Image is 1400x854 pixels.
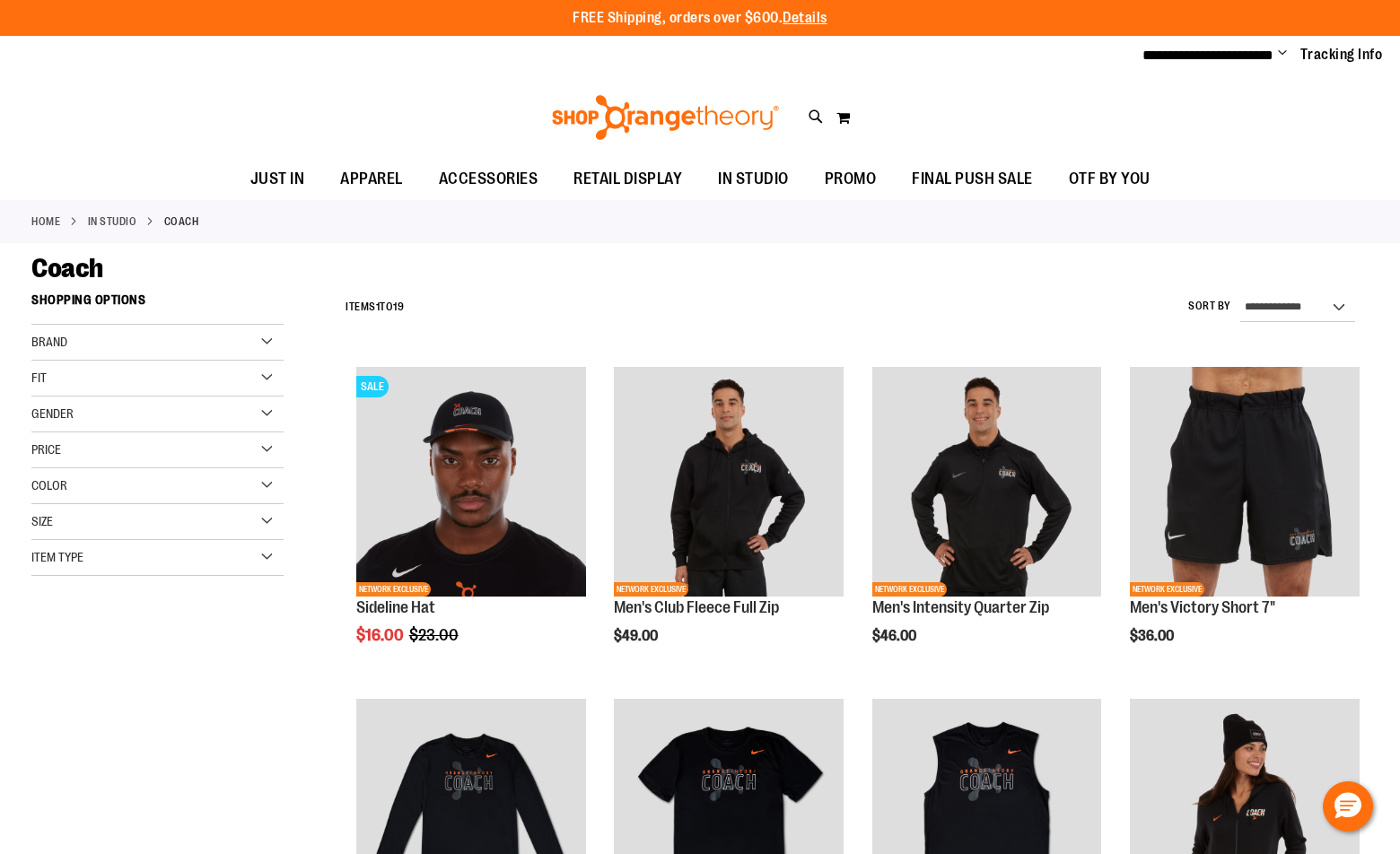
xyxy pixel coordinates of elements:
[614,628,661,644] span: $49.00
[1130,367,1360,599] a: OTF Mens Coach FA23 Victory Short - Black primary imageNETWORK EXCLUSIVE
[1300,45,1383,65] a: Tracking Info
[356,626,407,644] span: $16.00
[573,8,827,29] p: FREE Shipping, orders over $600.
[1130,598,1275,616] a: Men's Victory Short 7"
[1130,367,1360,597] img: OTF Mens Coach FA23 Victory Short - Black primary image
[356,598,435,616] a: Sideline Hat
[1069,159,1151,199] span: OTF BY YOU
[409,626,461,644] span: $23.00
[31,335,67,349] span: Brand
[376,301,381,313] span: 1
[356,367,586,597] img: Sideline Hat primary image
[700,159,807,199] a: IN STUDIO
[439,159,538,199] span: ACCESSORIES
[31,370,47,385] span: Fit
[912,159,1033,199] span: FINAL PUSH SALE
[1323,781,1373,832] button: Hello, have a question? Let’s chat.
[31,284,284,325] strong: Shopping Options
[31,442,61,457] span: Price
[31,213,60,230] a: Home
[556,159,700,200] a: RETAIL DISPLAY
[573,159,682,199] span: RETAIL DISPLAY
[872,367,1102,599] a: OTF Mens Coach FA23 Intensity Quarter Zip - Black primary imageNETWORK EXCLUSIVE
[807,159,895,200] a: PROMO
[232,159,323,200] a: JUST IN
[1130,628,1177,644] span: $36.00
[31,253,103,283] span: Coach
[614,367,844,597] img: OTF Mens Coach FA23 Club Fleece Full Zip - Black primary image
[614,598,779,616] a: Men's Club Fleece Full Zip
[863,358,1111,690] div: product
[164,213,199,230] strong: Coach
[31,550,83,564] span: Item Type
[31,406,74,421] span: Gender
[356,367,586,599] a: Sideline Hat primary imageSALENETWORK EXCLUSIVE
[1278,46,1287,64] button: Account menu
[250,159,305,199] span: JUST IN
[356,376,389,397] span: SALE
[872,628,919,644] span: $46.00
[894,159,1051,200] a: FINAL PUSH SALE
[1130,582,1204,597] span: NETWORK EXCLUSIVE
[825,159,877,199] span: PROMO
[31,478,67,492] span: Color
[718,159,789,199] span: IN STUDIO
[605,358,853,690] div: product
[872,598,1049,616] a: Men's Intensity Quarter Zip
[346,293,404,321] h2: Items to
[872,367,1102,597] img: OTF Mens Coach FA23 Intensity Quarter Zip - Black primary image
[347,358,595,690] div: product
[614,367,844,599] a: OTF Mens Coach FA23 Club Fleece Full Zip - Black primary imageNETWORK EXCLUSIVE
[549,95,782,140] img: Shop Orangetheory
[340,159,403,199] span: APPAREL
[322,159,421,200] a: APPAREL
[1121,358,1369,690] div: product
[393,301,404,313] span: 19
[31,514,53,528] span: Size
[614,582,688,597] span: NETWORK EXCLUSIVE
[88,213,137,230] a: IN STUDIO
[1051,159,1168,200] a: OTF BY YOU
[1188,299,1231,314] label: Sort By
[356,582,431,597] span: NETWORK EXCLUSIVE
[783,10,827,26] a: Details
[872,582,947,597] span: NETWORK EXCLUSIVE
[421,159,556,200] a: ACCESSORIES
